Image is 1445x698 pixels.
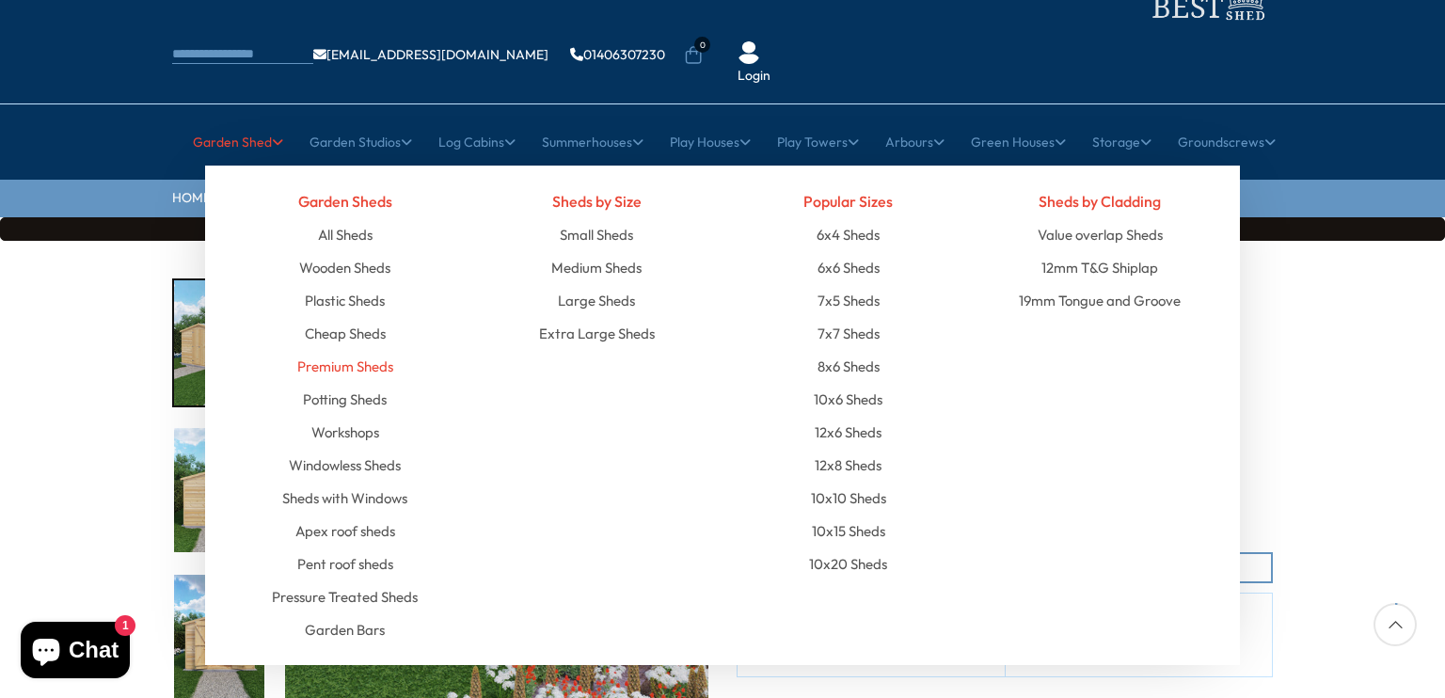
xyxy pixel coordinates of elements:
[809,547,887,580] a: 10x20 Sheds
[289,449,401,482] a: Windowless Sheds
[684,46,703,65] a: 0
[885,119,945,166] a: Arbours
[297,547,393,580] a: Pent roof sheds
[303,383,387,416] a: Potting Sheds
[817,218,880,251] a: 6x4 Sheds
[1092,119,1151,166] a: Storage
[1019,284,1181,317] a: 19mm Tongue and Groove
[570,48,665,61] a: 01406307230
[172,426,266,555] div: 2 / 21
[818,251,880,284] a: 6x6 Sheds
[282,482,407,515] a: Sheds with Windows
[305,284,385,317] a: Plastic Sheds
[299,251,390,284] a: Wooden Sheds
[737,184,961,218] h4: Popular Sizes
[694,37,710,53] span: 0
[310,119,412,166] a: Garden Studios
[174,280,264,405] img: OverlapValueDDoorapex_10x8_windows_GARDEN_RH_200x200.jpg
[818,350,880,383] a: 8x6 Sheds
[1178,119,1276,166] a: Groundscrews
[15,622,135,683] inbox-online-store-chat: Shopify online store chat
[295,515,395,547] a: Apex roof sheds
[670,119,751,166] a: Play Houses
[560,218,633,251] a: Small Sheds
[1038,218,1163,251] a: Value overlap Sheds
[193,119,283,166] a: Garden Shed
[305,317,386,350] a: Cheap Sheds
[172,278,266,407] div: 1 / 21
[1041,251,1158,284] a: 12mm T&G Shiplap
[311,416,379,449] a: Workshops
[551,251,642,284] a: Medium Sheds
[558,284,635,317] a: Large Sheds
[989,184,1213,218] h4: Sheds by Cladding
[233,184,457,218] h4: Garden Sheds
[811,482,886,515] a: 10x10 Sheds
[318,218,373,251] a: All Sheds
[777,119,859,166] a: Play Towers
[313,48,548,61] a: [EMAIL_ADDRESS][DOMAIN_NAME]
[818,317,880,350] a: 7x7 Sheds
[738,67,770,86] a: Login
[812,515,885,547] a: 10x15 Sheds
[539,317,655,350] a: Extra Large Sheds
[542,119,643,166] a: Summerhouses
[297,350,393,383] a: Premium Sheds
[814,383,882,416] a: 10x6 Sheds
[971,119,1066,166] a: Green Houses
[305,613,385,646] a: Garden Bars
[172,189,211,208] a: HOME
[272,580,418,613] a: Pressure Treated Sheds
[438,119,516,166] a: Log Cabins
[174,428,264,553] img: OverlapValueDDoorapex_10x8_windows_GARDEN_END_200x200.jpg
[818,284,880,317] a: 7x5 Sheds
[815,416,881,449] a: 12x6 Sheds
[738,41,760,64] img: User Icon
[815,449,881,482] a: 12x8 Sheds
[485,184,709,218] h4: Sheds by Size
